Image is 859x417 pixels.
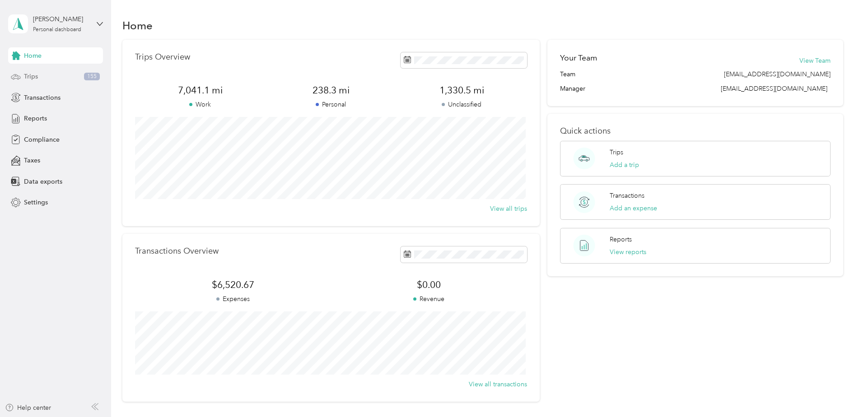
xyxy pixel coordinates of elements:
[610,191,644,200] p: Transactions
[799,56,831,65] button: View Team
[5,403,51,412] button: Help center
[24,72,38,81] span: Trips
[24,135,60,144] span: Compliance
[266,100,396,109] p: Personal
[610,160,639,170] button: Add a trip
[24,114,47,123] span: Reports
[266,84,396,97] span: 238.3 mi
[135,52,190,62] p: Trips Overview
[560,52,597,64] h2: Your Team
[560,126,831,136] p: Quick actions
[724,69,831,79] span: [EMAIL_ADDRESS][DOMAIN_NAME]
[560,69,575,79] span: Team
[135,84,266,97] span: 7,041.1 mi
[135,294,331,304] p: Expenses
[24,198,48,207] span: Settings
[84,73,100,81] span: 155
[33,14,89,24] div: [PERSON_NAME]
[24,51,42,60] span: Home
[469,380,527,389] button: View all transactions
[610,204,657,213] button: Add an expense
[560,84,585,93] span: Manager
[331,278,527,291] span: $0.00
[610,235,632,244] p: Reports
[135,278,331,291] span: $6,520.67
[24,156,40,165] span: Taxes
[397,84,527,97] span: 1,330.5 mi
[610,148,623,157] p: Trips
[24,93,61,102] span: Transactions
[331,294,527,304] p: Revenue
[135,100,266,109] p: Work
[33,27,81,32] div: Personal dashboard
[397,100,527,109] p: Unclassified
[721,85,827,93] span: [EMAIL_ADDRESS][DOMAIN_NAME]
[808,366,859,417] iframe: Everlance-gr Chat Button Frame
[135,246,219,256] p: Transactions Overview
[122,21,153,30] h1: Home
[24,177,62,186] span: Data exports
[490,204,527,213] button: View all trips
[610,247,646,257] button: View reports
